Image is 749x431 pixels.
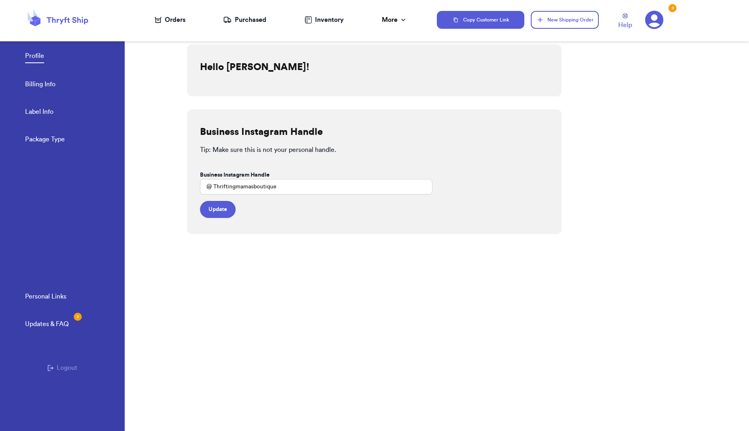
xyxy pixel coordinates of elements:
[155,15,185,25] a: Orders
[618,20,632,30] span: Help
[200,126,323,139] h2: Business Instagram Handle
[200,61,309,74] h2: Hello [PERSON_NAME]!
[668,4,677,12] div: 3
[200,171,270,179] label: Business Instagram Handle
[200,179,212,194] div: @
[25,292,66,303] a: Personal Links
[25,319,69,331] a: Updates & FAQ3
[223,15,266,25] a: Purchased
[618,13,632,30] a: Help
[200,201,236,218] button: Update
[382,15,407,25] div: More
[74,313,82,321] div: 3
[645,11,664,29] a: 3
[531,11,599,29] button: New Shipping Order
[304,15,344,25] a: Inventory
[25,79,55,91] a: Billing Info
[25,319,69,329] div: Updates & FAQ
[200,145,549,155] p: Tip: Make sure this is not your personal handle.
[25,51,44,63] a: Profile
[25,107,53,118] a: Label Info
[47,363,77,373] button: Logout
[25,134,65,146] a: Package Type
[437,11,524,29] button: Copy Customer Link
